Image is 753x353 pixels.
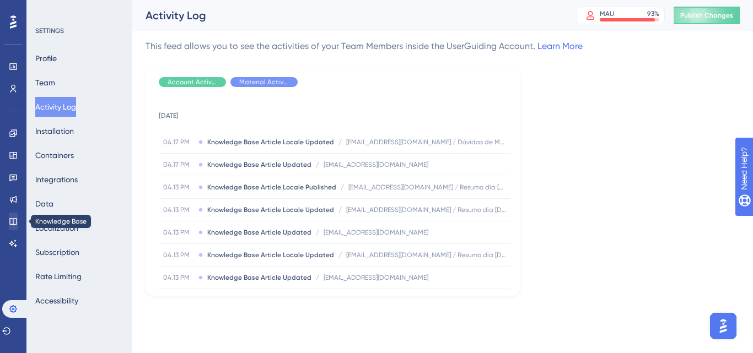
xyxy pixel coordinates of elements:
span: [EMAIL_ADDRESS][DOMAIN_NAME] / Resumo dia [DATE] [348,183,506,192]
span: [EMAIL_ADDRESS][DOMAIN_NAME] [324,160,428,169]
div: MAU [600,9,614,18]
span: / [338,251,342,259]
span: 04.17 PM [163,138,194,146]
iframe: UserGuiding AI Assistant Launcher [707,309,740,343]
span: 04.13 PM [163,183,194,192]
span: Knowledge Base Article Locale Published [207,183,336,192]
span: [EMAIL_ADDRESS][DOMAIN_NAME] / Resumo dia [DATE] [346,205,506,214]
span: [EMAIL_ADDRESS][DOMAIN_NAME] / Resumo dia [DATE] [346,251,506,259]
button: Accessibility [35,291,78,311]
span: Knowledge Base Article Updated [207,273,311,282]
button: Containers [35,145,74,165]
button: Rate Limiting [35,267,82,286]
span: Knowledge Base Article Locale Updated [207,251,334,259]
span: Publish Changes [680,11,733,20]
span: Knowledge Base Article Locale Updated [207,205,334,214]
button: Profile [35,48,57,68]
span: / [338,138,342,146]
div: This feed allows you to see the activities of your Team Members inside the UserGuiding Account. [146,40,583,53]
span: [EMAIL_ADDRESS][DOMAIN_NAME] [324,228,428,237]
span: Account Activity [168,78,217,86]
span: Material Activity [239,78,289,86]
button: Team [35,73,55,93]
div: 93 % [647,9,659,18]
button: Data [35,194,53,214]
td: [DATE] [159,96,510,131]
span: Knowledge Base Article Locale Updated [207,138,334,146]
span: Knowledge Base Article Updated [207,228,311,237]
span: 04.13 PM [163,251,194,259]
span: [EMAIL_ADDRESS][DOMAIN_NAME] [324,273,428,282]
span: / [341,183,344,192]
span: / [338,205,342,214]
span: 04.13 PM [163,228,194,237]
span: 04.17 PM [163,160,194,169]
a: Learn More [537,41,583,51]
span: Need Help? [26,3,69,16]
span: [EMAIL_ADDRESS][DOMAIN_NAME] / Dúvidas de Mobilização! [346,138,506,146]
span: / [316,160,319,169]
span: 04.13 PM [163,273,194,282]
span: Knowledge Base Article Updated [207,160,311,169]
span: / [316,228,319,237]
button: Installation [35,121,74,141]
button: Publish Changes [674,7,740,24]
button: Localization [35,218,78,238]
button: Integrations [35,170,78,189]
button: Activity Log [35,97,76,117]
span: / [316,273,319,282]
span: 04.13 PM [163,205,194,214]
div: SETTINGS [35,26,125,35]
button: Subscription [35,242,79,262]
div: Activity Log [146,8,549,23]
